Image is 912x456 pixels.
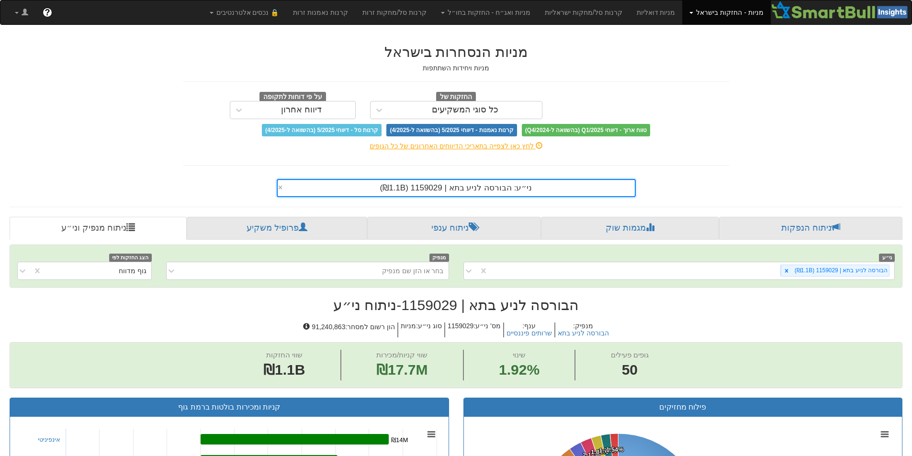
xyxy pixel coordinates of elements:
span: טווח ארוך - דיווחי Q1/2025 (בהשוואה ל-Q4/2024) [522,124,650,136]
span: החזקות של [436,92,476,102]
a: מגמות שוק [541,217,719,240]
span: Clear value [278,180,286,196]
a: קרנות סל/מחקות ישראליות [538,0,630,24]
span: קרנות סל - דיווחי 5/2025 (בהשוואה ל-4/2025) [262,124,382,136]
span: שווי קניות/מכירות [376,351,428,359]
tspan: ₪14M [391,436,408,444]
a: מניות - החזקות בישראל [682,0,770,24]
div: בחר או הזן שם מנפיק [382,266,444,276]
span: על פי דוחות לתקופה [259,92,326,102]
span: ₪1.1B [263,362,305,378]
span: 1.92% [499,360,540,380]
span: שינוי [513,351,526,359]
button: הבורסה לניע בתא [558,330,609,337]
h3: פילוח מחזיקים [471,403,895,412]
a: מניות ואג״ח - החזקות בחו״ל [434,0,538,24]
h2: הבורסה לניע בתא | 1159029 - ניתוח ני״ע [10,297,902,313]
h5: מניות ויחידות השתתפות [183,65,729,72]
div: כל סוגי המשקיעים [432,105,498,115]
h3: קניות ומכירות בולטות ברמת גוף [17,403,441,412]
a: ניתוח מנפיק וני״ע [10,217,187,240]
h5: מנפיק : [554,323,611,337]
span: ני״ע [879,254,895,262]
a: מניות דואליות [630,0,683,24]
div: גוף מדווח [119,266,146,276]
span: ? [45,8,50,17]
a: 🔒 נכסים אלטרנטיבים [203,0,286,24]
span: שווי החזקות [266,351,303,359]
span: קרנות נאמנות - דיווחי 5/2025 (בהשוואה ל-4/2025) [386,124,517,136]
a: קרנות נאמנות זרות [286,0,355,24]
tspan: 1.84% [591,448,608,456]
h5: מס' ני״ע : 1159029 [444,323,503,337]
a: ניתוח הנפקות [719,217,902,240]
span: מנפיק [429,254,449,262]
h2: מניות הנסחרות בישראל [183,44,729,60]
button: שרותים פיננסיים [507,330,552,337]
div: הבורסה לניע בתא | 1159029 (₪1.1B) [792,265,889,276]
span: גופים פעילים [611,351,649,359]
span: הצג החזקות לפי [109,254,151,262]
span: 50 [611,360,649,380]
a: אינפיניטי [38,436,60,443]
h5: ענף : [503,323,554,337]
a: פרופיל משקיע [187,217,367,240]
tspan: 1.54% [606,446,624,453]
span: ני״ע: ‏הבורסה לניע בתא | 1159029 ‎(₪1.1B)‎ [380,183,532,192]
a: ניתוח ענפי [367,217,541,240]
h5: הון רשום למסחר : 91,240,863 [301,323,397,337]
span: × [278,183,283,192]
span: ₪17.7M [376,362,428,378]
div: דיווח אחרון [281,105,322,115]
tspan: 1.77% [599,447,617,454]
a: ? [35,0,59,24]
img: Smartbull [771,0,912,20]
a: קרנות סל/מחקות זרות [355,0,434,24]
h5: סוג ני״ע : מניות [397,323,444,337]
div: לחץ כאן לצפייה בתאריכי הדיווחים האחרונים של כל הגופים [176,141,736,151]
